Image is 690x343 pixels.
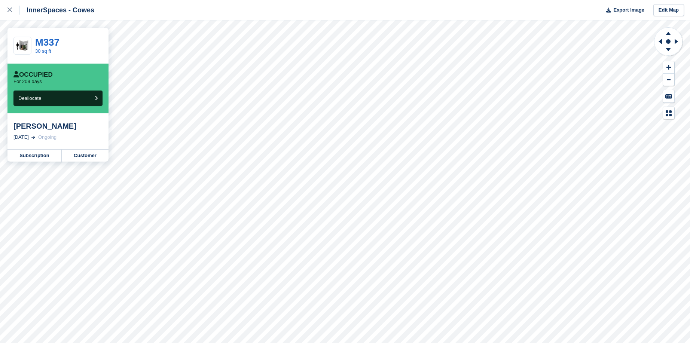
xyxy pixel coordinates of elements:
[653,4,684,16] a: Edit Map
[613,6,644,14] span: Export Image
[663,74,674,86] button: Zoom Out
[62,150,109,162] a: Customer
[13,79,42,85] p: For 209 days
[14,39,31,52] img: 30-sqft-unit.jpg
[663,90,674,102] button: Keyboard Shortcuts
[13,91,103,106] button: Deallocate
[38,134,57,141] div: Ongoing
[18,95,41,101] span: Deallocate
[31,136,35,139] img: arrow-right-light-icn-cde0832a797a2874e46488d9cf13f60e5c3a73dbe684e267c42b8395dfbc2abf.svg
[663,107,674,119] button: Map Legend
[35,37,59,48] a: M337
[13,134,29,141] div: [DATE]
[7,150,62,162] a: Subscription
[35,48,51,54] a: 30 sq ft
[13,122,103,131] div: [PERSON_NAME]
[663,61,674,74] button: Zoom In
[602,4,644,16] button: Export Image
[13,71,53,79] div: Occupied
[20,6,94,15] div: InnerSpaces - Cowes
